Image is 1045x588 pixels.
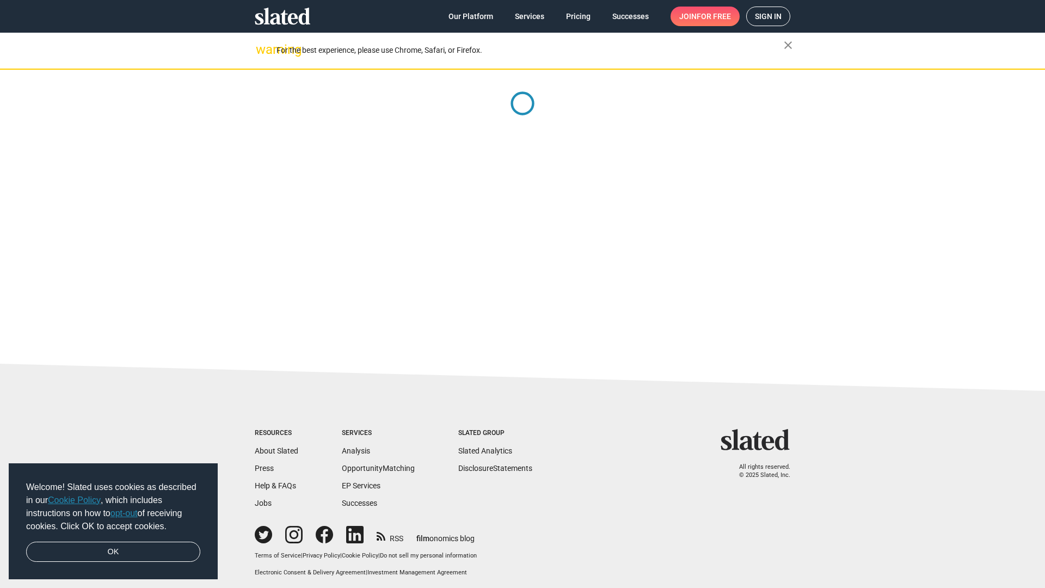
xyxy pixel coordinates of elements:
[378,552,380,559] span: |
[303,552,340,559] a: Privacy Policy
[255,569,366,576] a: Electronic Consent & Delivery Agreement
[26,481,200,533] span: Welcome! Slated uses cookies as described in our , which includes instructions on how to of recei...
[448,7,493,26] span: Our Platform
[342,429,415,438] div: Services
[746,7,790,26] a: Sign in
[458,446,512,455] a: Slated Analytics
[301,552,303,559] span: |
[26,542,200,562] a: dismiss cookie message
[255,464,274,473] a: Press
[255,481,296,490] a: Help & FAQs
[276,43,784,58] div: For the best experience, please use Chrome, Safari, or Firefox.
[697,7,731,26] span: for free
[367,569,467,576] a: Investment Management Agreement
[255,429,298,438] div: Resources
[458,429,532,438] div: Slated Group
[256,43,269,56] mat-icon: warning
[255,499,272,507] a: Jobs
[416,534,429,543] span: film
[604,7,657,26] a: Successes
[255,552,301,559] a: Terms of Service
[110,509,138,518] a: opt-out
[9,463,218,580] div: cookieconsent
[557,7,599,26] a: Pricing
[377,527,403,544] a: RSS
[515,7,544,26] span: Services
[506,7,553,26] a: Services
[728,463,790,479] p: All rights reserved. © 2025 Slated, Inc.
[342,464,415,473] a: OpportunityMatching
[380,552,477,560] button: Do not sell my personal information
[566,7,591,26] span: Pricing
[416,525,475,544] a: filmonomics blog
[48,495,101,505] a: Cookie Policy
[342,446,370,455] a: Analysis
[612,7,649,26] span: Successes
[679,7,731,26] span: Join
[440,7,502,26] a: Our Platform
[366,569,367,576] span: |
[340,552,342,559] span: |
[782,39,795,52] mat-icon: close
[458,464,532,473] a: DisclosureStatements
[755,7,782,26] span: Sign in
[342,552,378,559] a: Cookie Policy
[342,499,377,507] a: Successes
[255,446,298,455] a: About Slated
[342,481,380,490] a: EP Services
[671,7,740,26] a: Joinfor free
